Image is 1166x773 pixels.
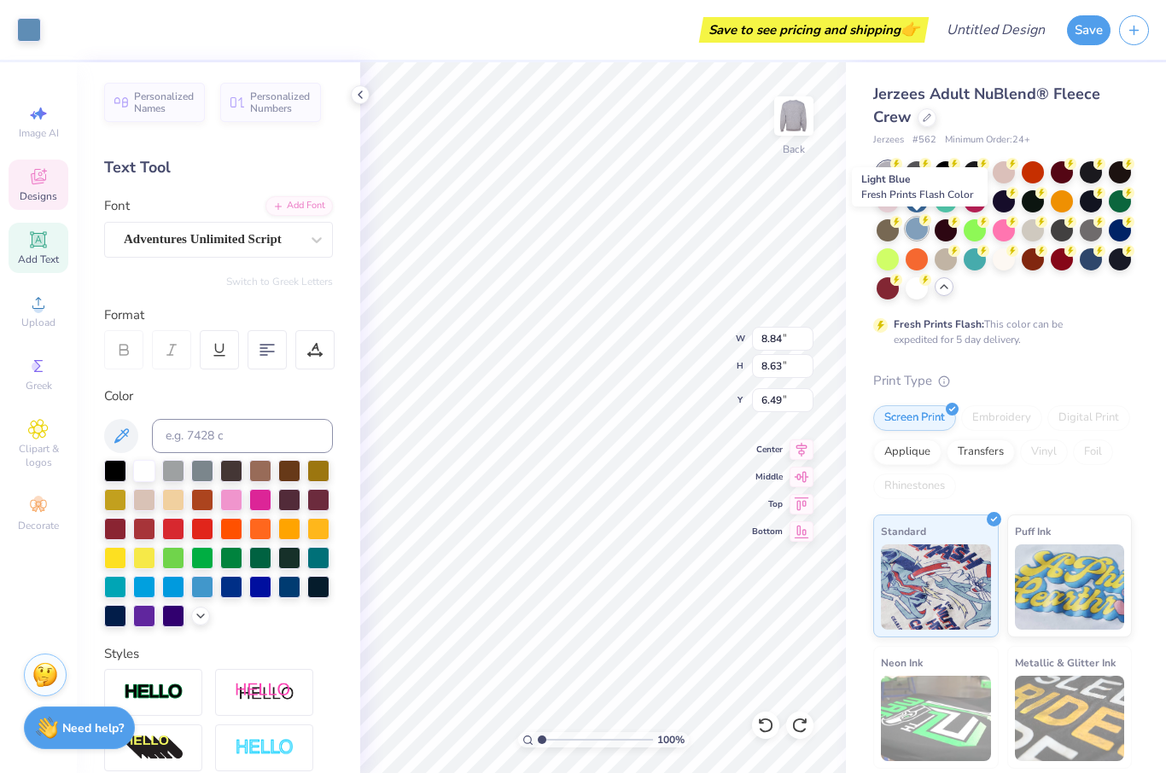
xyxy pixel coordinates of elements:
div: Add Font [265,196,333,216]
label: Font [104,196,130,216]
img: Negative Space [235,738,294,758]
div: Vinyl [1020,439,1068,465]
img: Puff Ink [1015,544,1125,630]
span: Add Text [18,253,59,266]
div: Embroidery [961,405,1042,431]
span: # 562 [912,133,936,148]
span: Top [752,498,783,510]
span: Upload [21,316,55,329]
span: Designs [20,189,57,203]
input: e.g. 7428 c [152,419,333,453]
span: 👉 [901,19,919,39]
span: Bottom [752,526,783,538]
div: Light Blue [852,167,988,206]
span: Metallic & Glitter Ink [1015,654,1116,671]
img: Stroke [124,683,184,702]
div: Styles [104,644,333,664]
div: Transfers [947,439,1015,465]
img: Metallic & Glitter Ink [1015,676,1125,761]
span: Clipart & logos [9,442,68,469]
span: Minimum Order: 24 + [945,133,1030,148]
div: Print Type [873,371,1132,391]
input: Untitled Design [933,13,1058,47]
img: Shadow [235,682,294,703]
button: Save [1067,15,1111,45]
button: Switch to Greek Letters [226,275,333,288]
span: Decorate [18,519,59,532]
span: Personalized Names [134,90,195,114]
span: Greek [26,379,52,392]
div: Applique [873,439,942,465]
span: Jerzees [873,133,904,148]
div: Foil [1073,439,1113,465]
div: This color can be expedited for 5 day delivery. [894,317,1104,347]
span: Puff Ink [1015,522,1051,540]
span: Fresh Prints Flash Color [861,188,973,201]
img: Standard [881,544,991,630]
div: Color [104,386,333,406]
span: Middle [752,471,783,483]
span: Image AI [19,126,59,140]
span: Standard [881,522,926,540]
strong: Need help? [62,720,124,736]
img: Back [777,99,811,133]
span: Neon Ink [881,654,923,671]
img: Neon Ink [881,676,991,761]
div: Format [104,305,335,325]
div: Text Tool [104,156,333,179]
span: 100 % [657,732,685,747]
strong: Fresh Prints Flash: [894,317,984,331]
span: Personalized Numbers [250,90,311,114]
div: Rhinestones [873,474,956,499]
div: Screen Print [873,405,956,431]
span: Center [752,444,783,456]
div: Back [783,142,805,157]
span: Jerzees Adult NuBlend® Fleece Crew [873,84,1100,127]
div: Save to see pricing and shipping [703,17,924,43]
div: Digital Print [1047,405,1130,431]
img: 3d Illusion [124,735,184,762]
